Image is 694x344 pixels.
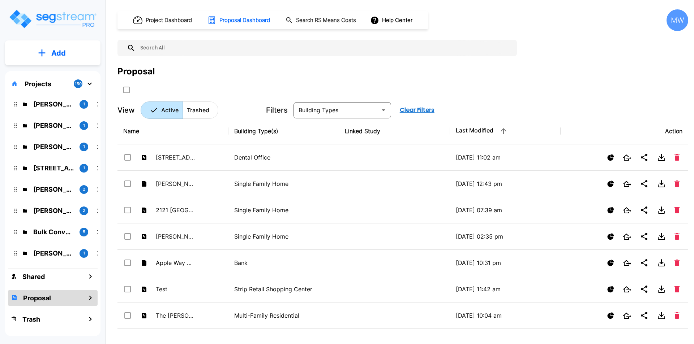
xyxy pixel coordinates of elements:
p: [DATE] 02:35 pm [456,232,555,241]
p: [DATE] 10:04 am [456,311,555,320]
button: Add [5,43,100,64]
p: Bulk Conveyor [33,227,74,237]
button: Delete [672,309,682,322]
button: Download [654,256,669,270]
button: Delete [672,257,682,269]
p: Ted Officer [33,206,74,215]
button: Share [637,229,651,244]
p: [DATE] 11:02 am [456,153,555,162]
button: Open New Tab [620,231,634,243]
h1: Proposal [23,293,51,303]
div: Platform [141,101,218,119]
p: Bank [234,258,334,267]
button: Open New Tab [620,310,634,322]
h1: Trash [22,314,40,324]
button: Delete [672,204,682,216]
p: Projects [25,79,51,89]
button: Project Dashboard [130,12,196,28]
h1: Search RS Means Costs [296,16,356,25]
p: 1 [83,165,85,171]
th: Action [561,118,688,144]
p: Paul Kimmick [33,248,74,258]
button: Show Proposal Tiers [604,257,617,269]
button: Proposal Dashboard [205,13,274,28]
button: Download [654,229,669,244]
p: Dental Office [234,153,334,162]
p: 5 [83,229,85,235]
button: Open New Tab [620,283,634,295]
button: Share [637,150,651,165]
p: 1 [83,122,85,129]
button: Trashed [183,101,218,119]
p: David Overstreet [33,142,74,152]
button: Show Proposal Tiers [604,309,617,322]
p: 1 [83,101,85,107]
p: Multi-Family Residential [234,311,334,320]
p: 2 [83,208,85,214]
h1: Proposal Dashboard [219,16,270,25]
button: Download [654,308,669,323]
p: Single Family Home [234,179,334,188]
p: 150 [75,81,82,87]
p: Joseph Welch [33,99,74,109]
p: 1 [83,250,85,256]
button: Search RS Means Costs [283,13,360,27]
p: [PERSON_NAME] Estimate [156,232,196,241]
button: Show Proposal Tiers [604,283,617,296]
button: Share [637,282,651,296]
img: Logo [8,9,97,29]
p: 503 North Pine Street LLC [33,163,74,173]
p: [DATE] 07:39 am [456,206,555,214]
button: Share [637,256,651,270]
th: Last Modified [450,118,561,144]
p: View [117,105,135,116]
button: Open [378,105,389,115]
h1: Shared [22,272,45,282]
th: Building Type(s) [228,118,339,144]
button: Delete [672,178,682,190]
p: Filters [266,105,288,116]
p: Test [156,285,196,293]
button: SelectAll [119,83,134,97]
p: Trashed [187,106,209,114]
p: 1 [83,144,85,150]
button: Share [637,177,651,191]
button: Download [654,150,669,165]
button: Show Proposal Tiers [604,151,617,164]
p: Strip Retail Shopping Center [234,285,334,293]
button: Active [141,101,183,119]
p: [STREET_ADDRESS] Preliminary Analysis [156,153,196,162]
input: Building Types [296,105,377,115]
p: [PERSON_NAME] Tree Farm [156,179,196,188]
p: Add [51,48,66,58]
div: Proposal [117,65,155,78]
p: Single Family Home [234,206,334,214]
button: Delete [672,230,682,243]
button: Clear Filters [397,103,437,117]
button: Share [637,308,651,323]
h1: Project Dashboard [146,16,192,25]
button: Download [654,177,669,191]
input: Search All [136,40,513,56]
button: Open New Tab [620,204,634,216]
button: Share [637,203,651,217]
p: 2121 [GEOGRAPHIC_DATA] [156,206,196,214]
button: Help Center [369,13,415,27]
button: Download [654,203,669,217]
button: Download [654,282,669,296]
div: MW [667,9,688,31]
p: Chris O'Neal [33,121,74,130]
button: Show Proposal Tiers [604,178,617,190]
p: [DATE] 11:42 am [456,285,555,293]
p: Active [161,106,179,114]
p: Kyle O'Keefe [33,184,74,194]
p: The [PERSON_NAME] Apartments [156,311,196,320]
p: [DATE] 12:43 pm [456,179,555,188]
button: Show Proposal Tiers [604,204,617,217]
div: Name [123,127,223,135]
button: Delete [672,151,682,164]
button: Show Proposal Tiers [604,230,617,243]
button: Open New Tab [620,152,634,164]
th: Linked Study [339,118,450,144]
button: Open New Tab [620,257,634,269]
